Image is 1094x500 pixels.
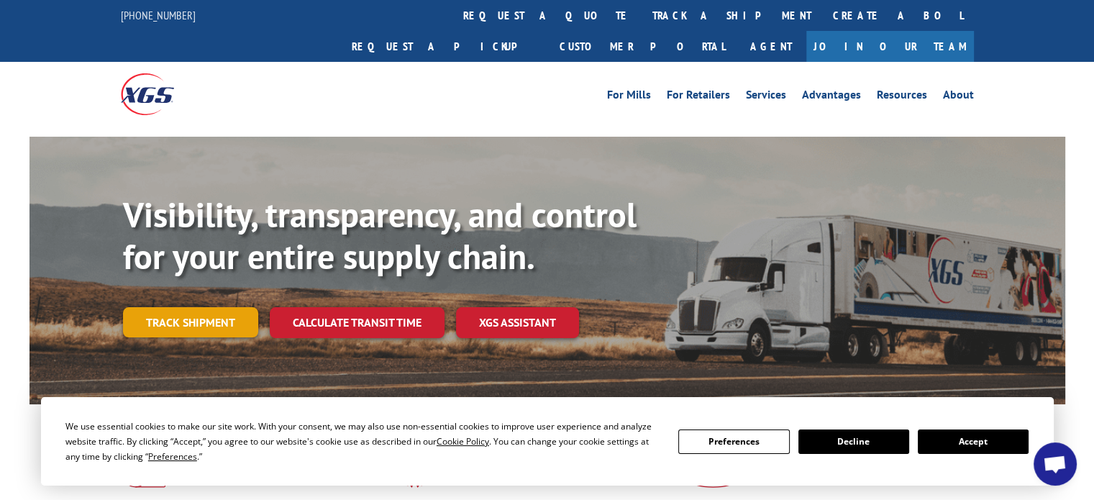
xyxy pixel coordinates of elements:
[798,429,909,454] button: Decline
[746,89,786,105] a: Services
[736,31,806,62] a: Agent
[148,450,197,463] span: Preferences
[1034,442,1077,486] div: Open chat
[667,89,730,105] a: For Retailers
[943,89,974,105] a: About
[270,307,445,338] a: Calculate transit time
[341,31,549,62] a: Request a pickup
[41,397,1054,486] div: Cookie Consent Prompt
[123,307,258,337] a: Track shipment
[456,307,579,338] a: XGS ASSISTANT
[877,89,927,105] a: Resources
[123,192,637,278] b: Visibility, transparency, and control for your entire supply chain.
[607,89,651,105] a: For Mills
[121,8,196,22] a: [PHONE_NUMBER]
[802,89,861,105] a: Advantages
[549,31,736,62] a: Customer Portal
[806,31,974,62] a: Join Our Team
[918,429,1029,454] button: Accept
[678,429,789,454] button: Preferences
[437,435,489,447] span: Cookie Policy
[65,419,661,464] div: We use essential cookies to make our site work. With your consent, we may also use non-essential ...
